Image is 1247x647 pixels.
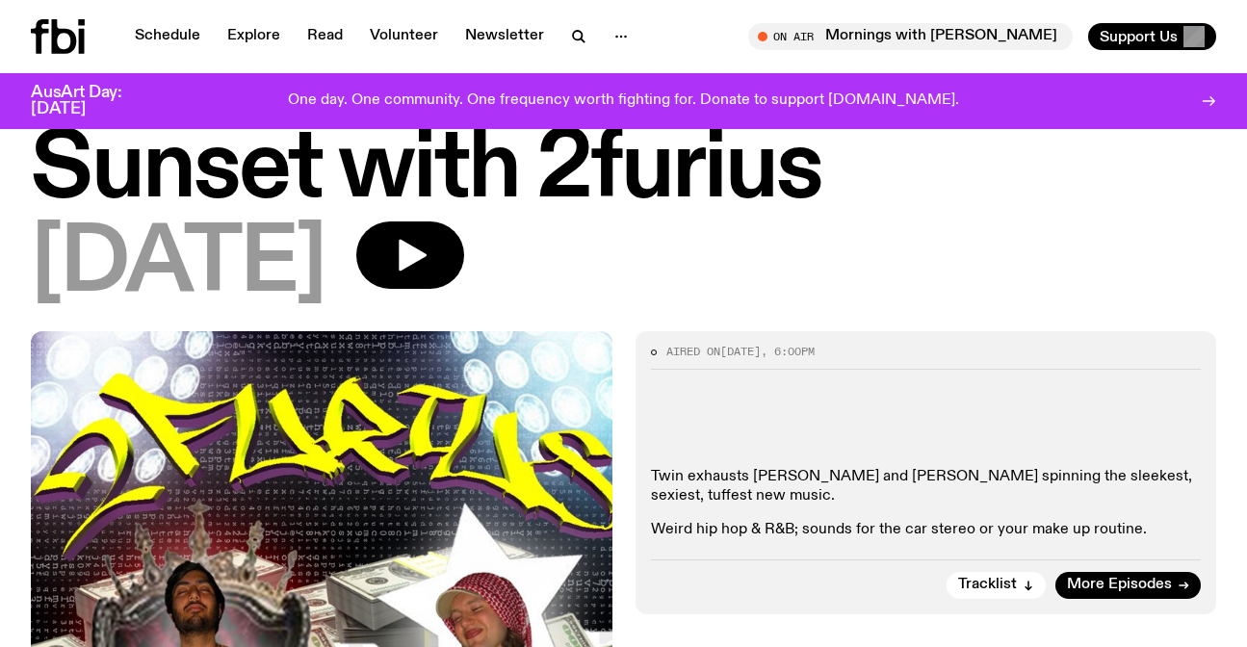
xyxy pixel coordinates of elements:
span: More Episodes [1067,578,1172,592]
a: More Episodes [1055,572,1201,599]
span: [DATE] [720,344,761,359]
span: Tracklist [958,578,1017,592]
a: Explore [216,23,292,50]
button: On AirMornings with [PERSON_NAME] [748,23,1073,50]
a: Schedule [123,23,212,50]
span: Aired on [666,344,720,359]
span: Support Us [1100,28,1178,45]
h3: AusArt Day: [DATE] [31,85,154,117]
a: Newsletter [454,23,556,50]
button: Tracklist [947,572,1046,599]
span: [DATE] [31,221,325,308]
h1: Sunset with 2furius [31,127,1216,214]
p: Twin exhausts [PERSON_NAME] and [PERSON_NAME] spinning the sleekest, sexiest, tuffest new music. [651,468,1202,505]
button: Support Us [1088,23,1216,50]
p: Weird hip hop & R&B; sounds for the car stereo or your make up routine. [651,521,1202,539]
p: One day. One community. One frequency worth fighting for. Donate to support [DOMAIN_NAME]. [288,92,959,110]
span: , 6:00pm [761,344,815,359]
a: Read [296,23,354,50]
a: Volunteer [358,23,450,50]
